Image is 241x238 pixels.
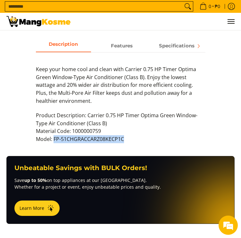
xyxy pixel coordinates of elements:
[36,52,205,150] div: Description
[14,164,227,172] h3: Unbeatable Savings with BULK Orders!
[77,13,235,30] ul: Customer Navigation
[149,40,204,52] span: Specifications
[227,13,235,30] button: Menu
[24,177,47,183] strong: up to 50%
[14,177,227,190] p: Save on top appliances at our [GEOGRAPHIC_DATA]. Whether for a project or event, enjoy unbeatable...
[6,156,235,224] a: Unbeatable Savings with BULK Orders! Saveup to 50%on top appliances at our [GEOGRAPHIC_DATA]. Whe...
[94,40,149,52] span: Features
[198,3,222,10] span: •
[94,40,149,52] a: Description 1
[183,2,193,11] button: Search
[36,65,205,111] p: Keep your home cool and clean with Carrier 0.75 HP Timer Optima Green Window-Type Air Conditioner...
[36,40,91,52] a: Description
[191,39,205,53] button: Next
[214,4,221,9] span: ₱0
[208,4,212,9] span: 0
[77,13,235,30] nav: Main Menu
[36,111,205,150] p: Product Description: Carrier 0.75 HP Timer Optima Green Window-Type Air Conditioner (Class B) Mat...
[6,16,71,27] img: Carrier 0.75 HP Timer Optima Green Window-Type Aircon l Mang Kosme
[14,201,60,216] button: Learn More
[149,40,204,52] a: Description 2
